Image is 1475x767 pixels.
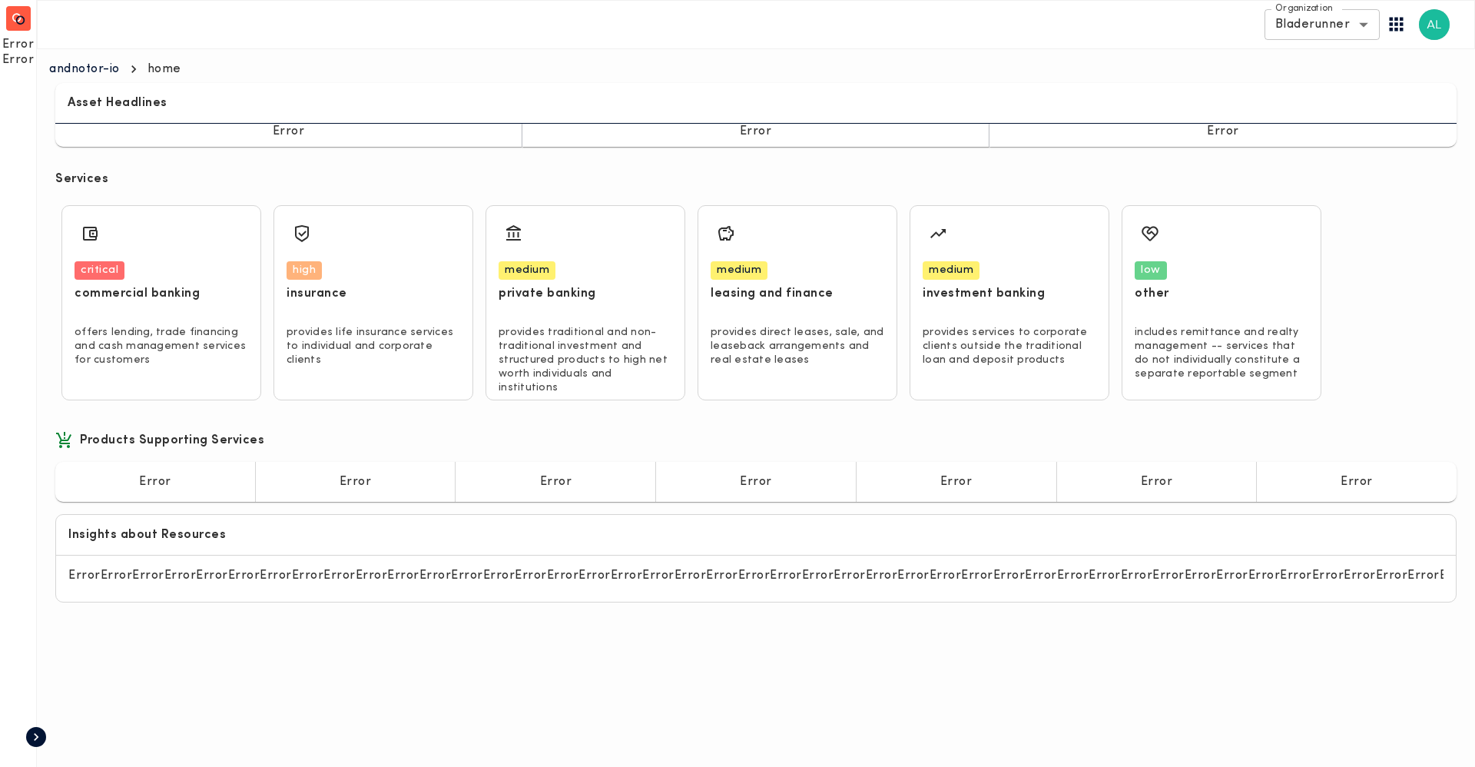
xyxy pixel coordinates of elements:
[547,568,579,583] p: Error
[1185,568,1217,583] p: Error
[419,568,452,583] p: Error
[1057,568,1089,583] p: Error
[287,263,322,278] span: high
[499,326,672,395] p: provides traditional and non-traditional investment and structured products to high net worth ind...
[1265,9,1380,40] div: Bladerunner
[55,171,108,187] h6: Services
[897,568,930,583] p: Error
[68,95,1444,111] h6: Asset Headlines
[1275,2,1333,15] label: Organization
[1280,568,1312,583] p: Error
[675,568,707,583] p: Error
[356,568,388,583] p: Error
[1135,286,1308,301] h6: other
[711,286,884,301] h6: leasing and finance
[287,326,460,367] p: provides life insurance services to individual and corporate clients
[1344,568,1376,583] p: Error
[2,37,35,52] p: Error
[68,568,101,583] p: Error
[923,263,979,278] span: medium
[1312,568,1344,583] p: Error
[866,568,898,583] p: Error
[228,568,260,583] p: Error
[287,286,460,301] h6: insurance
[75,263,124,278] span: critical
[340,474,372,490] p: Error
[1089,568,1121,583] p: Error
[1216,568,1248,583] p: Error
[961,568,993,583] p: Error
[75,286,248,301] h6: commercial banking
[642,568,675,583] p: Error
[706,568,738,583] p: Error
[540,474,572,490] p: Error
[1407,568,1440,583] p: Error
[1121,568,1153,583] p: Error
[1141,474,1173,490] p: Error
[68,527,1444,543] h6: Insights about Resources
[1341,474,1373,490] p: Error
[483,568,515,583] p: Error
[930,568,962,583] p: Error
[578,568,611,583] p: Error
[323,568,356,583] p: Error
[738,568,771,583] p: Error
[1440,568,1472,583] p: Error
[451,568,483,583] p: Error
[834,568,866,583] p: Error
[711,263,767,278] span: medium
[49,63,120,75] a: andnotor-io
[139,474,171,490] p: Error
[196,568,228,583] p: Error
[993,568,1026,583] p: Error
[1248,568,1281,583] p: Error
[1376,568,1408,583] p: Error
[132,568,164,583] p: Error
[273,124,305,139] p: Error
[740,474,772,490] p: Error
[770,568,802,583] p: Error
[611,568,643,583] p: Error
[1419,9,1450,40] img: Agnes Lazo
[147,61,181,77] p: home
[1152,568,1185,583] p: Error
[387,568,419,583] p: Error
[1135,263,1167,278] span: low
[740,124,772,139] p: Error
[75,326,248,367] p: offers lending, trade financing and cash management services for customers
[802,568,834,583] p: Error
[711,326,884,367] p: provides direct leases, sale, and leaseback arrangements and real estate leases
[940,474,973,490] p: Error
[292,568,324,583] p: Error
[101,568,133,583] p: Error
[499,263,555,278] span: medium
[499,286,672,301] h6: private banking
[923,286,1096,301] h6: investment banking
[923,326,1096,367] p: provides services to corporate clients outside the traditional loan and deposit products
[164,568,197,583] p: Error
[80,433,264,448] h6: Products Supporting Services
[1207,124,1239,139] p: Error
[515,568,547,583] p: Error
[260,568,292,583] p: Error
[1413,3,1456,46] button: User
[49,61,1463,77] nav: breadcrumb
[2,52,35,68] p: Error
[1135,326,1308,381] p: includes remittance and realty management -- services that do not individually constitute a separ...
[1025,568,1057,583] p: Error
